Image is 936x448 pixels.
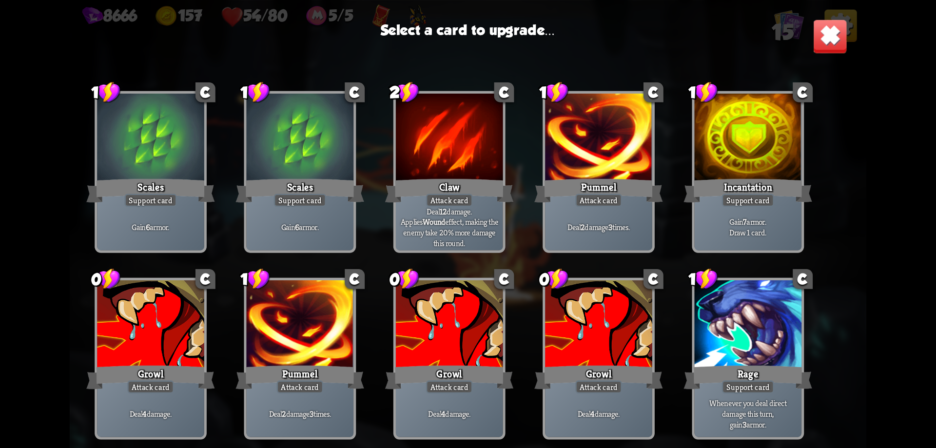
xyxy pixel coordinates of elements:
div: Support card [722,380,774,393]
div: 0 [539,268,569,290]
div: C [643,269,663,289]
p: Deal damage. Applies effect, making the enemy take 20% more damage this round. [398,206,500,248]
div: Growl [385,363,513,391]
div: C [793,82,813,102]
div: Support card [274,194,326,207]
b: 2 [282,409,286,419]
div: Growl [534,363,663,391]
div: Support card [124,194,176,207]
img: close-button.png [813,19,847,53]
div: Growl [86,363,214,391]
div: Rage [684,363,812,391]
div: Claw [385,176,513,205]
p: Deal damage times. [548,222,650,233]
p: Deal damage. [398,409,500,419]
div: Attack card [277,380,324,393]
b: 2 [581,222,585,233]
div: C [345,82,365,102]
b: 7 [743,216,746,227]
p: Deal damage. [548,409,650,419]
div: 1 [240,81,270,103]
div: C [345,269,365,289]
div: C [195,269,215,289]
div: Attack card [426,194,473,207]
b: 6 [295,222,299,233]
b: Wound [423,216,446,227]
h3: Select a card to upgrade... [381,22,555,38]
div: C [494,82,514,102]
b: 3 [742,419,746,429]
div: Attack card [575,380,622,393]
div: 1 [240,268,270,290]
div: 0 [91,268,121,290]
div: 1 [688,81,718,103]
div: C [793,269,813,289]
div: 1 [91,81,121,103]
div: 0 [390,268,419,290]
div: Attack card [426,380,473,393]
b: 12 [440,206,447,216]
div: Incantation [684,176,812,205]
div: Attack card [127,380,174,393]
b: 4 [441,409,445,419]
div: Attack card [575,194,622,207]
div: C [494,269,514,289]
b: 3 [310,409,313,419]
b: 6 [146,222,150,233]
b: 4 [142,409,146,419]
p: Gain armor. Draw 1 card. [697,216,799,237]
div: Support card [722,194,774,207]
div: 1 [539,81,569,103]
div: C [195,82,215,102]
p: Gain armor. [100,222,202,233]
p: Gain armor. [249,222,351,233]
div: 2 [390,81,419,103]
div: Pummel [534,176,663,205]
b: 3 [608,222,612,233]
p: Whenever you deal direct damage this turn, gain armor. [697,398,799,429]
div: Scales [236,176,364,205]
p: Deal damage times. [249,409,351,419]
div: Scales [86,176,214,205]
div: C [643,82,663,102]
p: Deal damage. [100,409,202,419]
div: Pummel [236,363,364,391]
b: 4 [590,409,594,419]
div: 1 [688,268,718,290]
